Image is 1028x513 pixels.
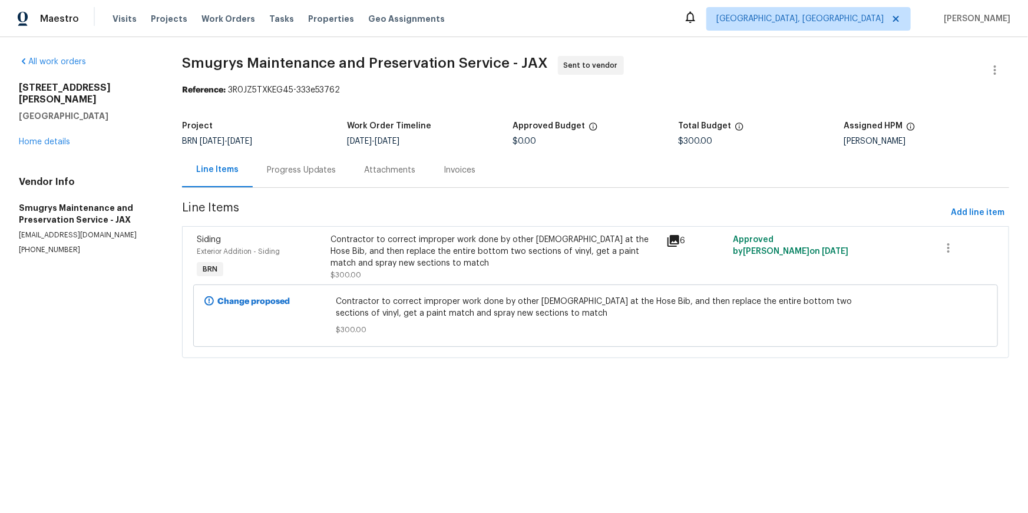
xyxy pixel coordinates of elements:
span: Sent to vendor [564,59,623,71]
span: - [200,137,252,145]
span: $300.00 [336,324,855,336]
span: Add line item [951,206,1004,220]
div: 6 [666,234,726,248]
h5: Assigned HPM [844,122,903,130]
p: [PHONE_NUMBER] [19,245,154,255]
span: Siding [197,236,221,244]
span: Projects [151,13,187,25]
h2: [STREET_ADDRESS][PERSON_NAME] [19,82,154,105]
span: [GEOGRAPHIC_DATA], [GEOGRAPHIC_DATA] [716,13,884,25]
span: Work Orders [201,13,255,25]
div: Attachments [365,164,416,176]
div: 3R0JZ5TXKEG45-333e53762 [182,84,1009,96]
span: [DATE] [200,137,224,145]
h5: [GEOGRAPHIC_DATA] [19,110,154,122]
span: Geo Assignments [368,13,445,25]
span: Contractor to correct improper work done by other [DEMOGRAPHIC_DATA] at the Hose Bib, and then re... [336,296,855,319]
div: Line Items [196,164,239,176]
span: - [348,137,400,145]
span: $0.00 [513,137,536,145]
span: Smugrys Maintenance and Preservation Service - JAX [182,56,548,70]
p: [EMAIL_ADDRESS][DOMAIN_NAME] [19,230,154,240]
span: Tasks [269,15,294,23]
h4: Vendor Info [19,176,154,188]
span: [DATE] [348,137,372,145]
div: Invoices [444,164,476,176]
span: [PERSON_NAME] [939,13,1010,25]
span: Approved by [PERSON_NAME] on [733,236,849,256]
span: $300.00 [330,272,361,279]
span: Visits [113,13,137,25]
b: Reference: [182,86,226,94]
div: [PERSON_NAME] [844,137,1009,145]
span: [DATE] [227,137,252,145]
span: Maestro [40,13,79,25]
a: Home details [19,138,70,146]
span: The hpm assigned to this work order. [906,122,915,137]
span: Properties [308,13,354,25]
span: [DATE] [375,137,400,145]
h5: Project [182,122,213,130]
span: $300.00 [678,137,712,145]
div: Progress Updates [267,164,336,176]
b: Change proposed [217,297,290,306]
span: BRN [182,137,252,145]
span: BRN [198,263,222,275]
span: Line Items [182,202,946,224]
h5: Work Order Timeline [348,122,432,130]
h5: Smugrys Maintenance and Preservation Service - JAX [19,202,154,226]
span: The total cost of line items that have been proposed by Opendoor. This sum includes line items th... [735,122,744,137]
span: [DATE] [822,247,849,256]
div: Contractor to correct improper work done by other [DEMOGRAPHIC_DATA] at the Hose Bib, and then re... [330,234,659,269]
button: Add line item [946,202,1009,224]
h5: Approved Budget [513,122,585,130]
span: Exterior Addition - Siding [197,248,280,255]
span: The total cost of line items that have been approved by both Opendoor and the Trade Partner. This... [589,122,598,137]
h5: Total Budget [678,122,731,130]
a: All work orders [19,58,86,66]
